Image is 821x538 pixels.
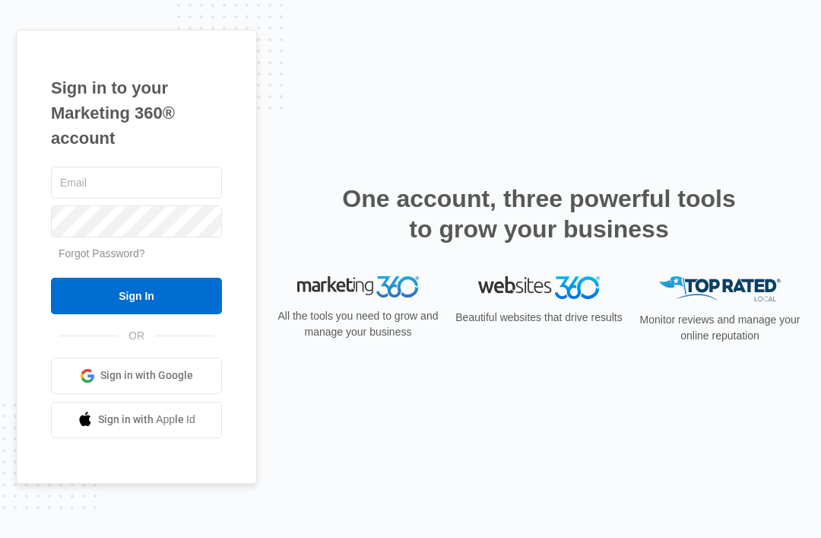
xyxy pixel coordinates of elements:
[51,75,222,151] h1: Sign in to your Marketing 360® account
[51,167,222,199] input: Email
[98,412,195,428] span: Sign in with Apple Id
[297,276,419,298] img: Marketing 360
[454,310,624,326] p: Beautiful websites that drive results
[118,328,155,344] span: OR
[338,183,740,244] h2: One account, three powerful tools to grow your business
[51,278,222,314] input: Sign In
[659,276,781,301] img: Top Rated Local
[635,312,805,344] p: Monitor reviews and manage your online reputation
[51,358,222,394] a: Sign in with Google
[59,247,145,259] a: Forgot Password?
[478,276,600,298] img: Websites 360
[51,402,222,438] a: Sign in with Apple Id
[273,308,443,340] p: All the tools you need to grow and manage your business
[100,368,193,384] span: Sign in with Google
